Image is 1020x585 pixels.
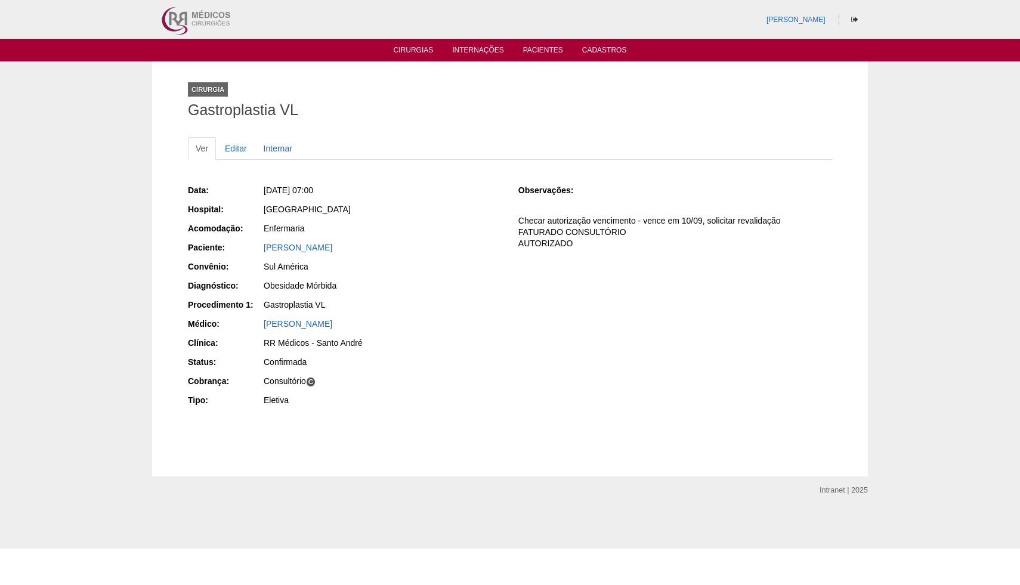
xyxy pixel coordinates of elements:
[452,46,504,58] a: Internações
[264,299,502,311] div: Gastroplastia VL
[523,46,563,58] a: Pacientes
[820,484,868,496] div: Intranet | 2025
[518,184,593,196] div: Observações:
[188,242,262,253] div: Paciente:
[264,261,502,273] div: Sul América
[188,203,262,215] div: Hospital:
[264,394,502,406] div: Eletiva
[188,184,262,196] div: Data:
[188,375,262,387] div: Cobrança:
[188,137,216,160] a: Ver
[188,222,262,234] div: Acomodação:
[217,137,255,160] a: Editar
[188,103,832,117] h1: Gastroplastia VL
[188,280,262,292] div: Diagnóstico:
[851,16,858,23] i: Sair
[264,222,502,234] div: Enfermaria
[264,337,502,349] div: RR Médicos - Santo André
[264,185,313,195] span: [DATE] 07:00
[256,137,300,160] a: Internar
[188,356,262,368] div: Status:
[582,46,627,58] a: Cadastros
[306,377,316,387] span: C
[188,394,262,406] div: Tipo:
[188,337,262,349] div: Clínica:
[394,46,434,58] a: Cirurgias
[264,203,502,215] div: [GEOGRAPHIC_DATA]
[264,319,332,329] a: [PERSON_NAME]
[766,16,826,24] a: [PERSON_NAME]
[264,356,502,368] div: Confirmada
[264,280,502,292] div: Obesidade Mórbida
[188,318,262,330] div: Médico:
[518,215,832,249] p: Checar autorização vencimento - vence em 10/09, solicitar revalidação FATURADO CONSULTÓRIO AUTORI...
[188,82,228,97] div: Cirurgia
[264,375,502,387] div: Consultório
[188,261,262,273] div: Convênio:
[188,299,262,311] div: Procedimento 1:
[264,243,332,252] a: [PERSON_NAME]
